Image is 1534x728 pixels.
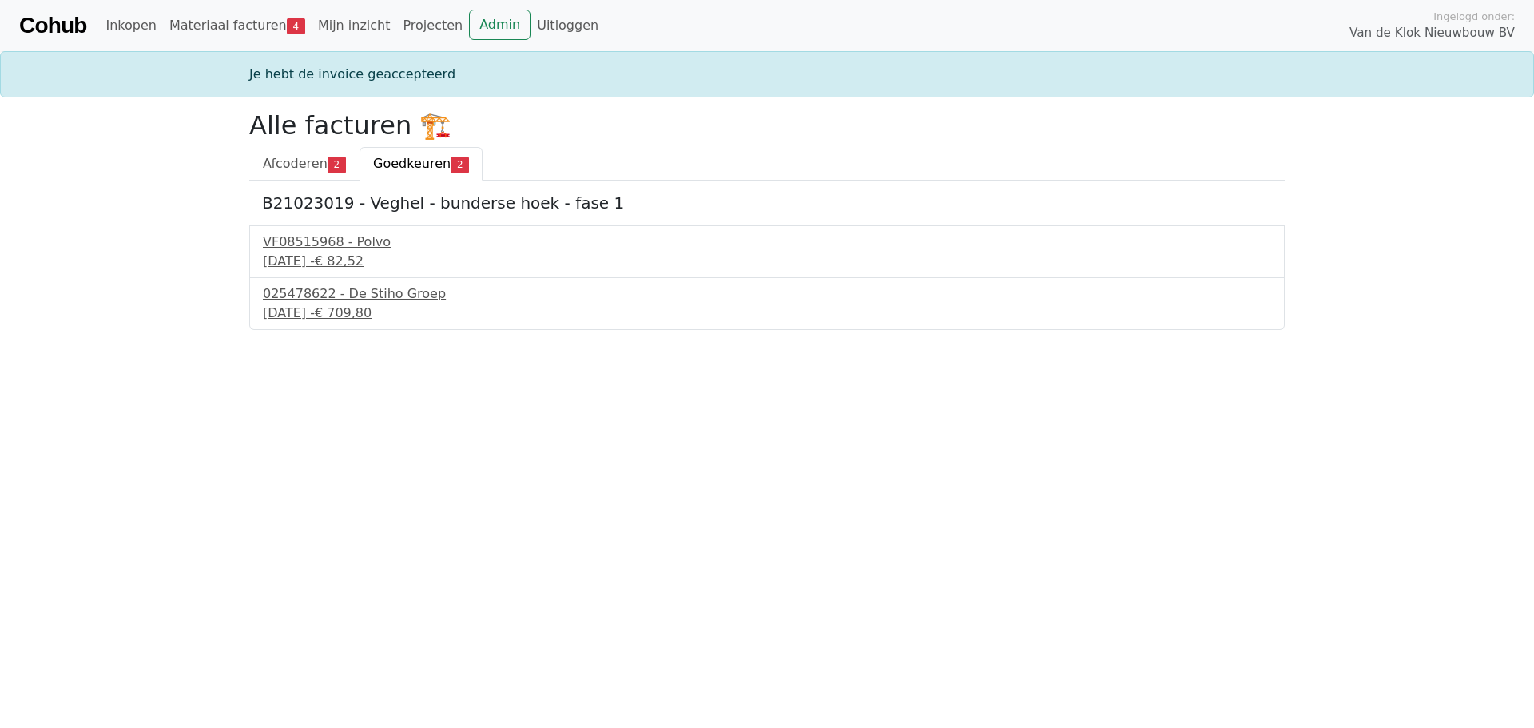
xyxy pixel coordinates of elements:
[262,193,1272,213] h5: B21023019 - Veghel - bunderse hoek - fase 1
[315,253,364,269] span: € 82,52
[396,10,469,42] a: Projecten
[263,284,1271,323] a: 025478622 - De Stiho Groep[DATE] -€ 709,80
[469,10,531,40] a: Admin
[315,305,372,320] span: € 709,80
[451,157,469,173] span: 2
[312,10,397,42] a: Mijn inzicht
[373,156,451,171] span: Goedkeuren
[263,304,1271,323] div: [DATE] -
[249,147,360,181] a: Afcoderen2
[240,65,1294,84] div: Je hebt de invoice geaccepteerd
[263,252,1271,271] div: [DATE] -
[263,156,328,171] span: Afcoderen
[99,10,162,42] a: Inkopen
[328,157,346,173] span: 2
[249,110,1285,141] h2: Alle facturen 🏗️
[163,10,312,42] a: Materiaal facturen4
[19,6,86,45] a: Cohub
[287,18,305,34] span: 4
[531,10,605,42] a: Uitloggen
[1433,9,1515,24] span: Ingelogd onder:
[360,147,483,181] a: Goedkeuren2
[263,284,1271,304] div: 025478622 - De Stiho Groep
[263,233,1271,271] a: VF08515968 - Polvo[DATE] -€ 82,52
[263,233,1271,252] div: VF08515968 - Polvo
[1349,24,1515,42] span: Van de Klok Nieuwbouw BV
